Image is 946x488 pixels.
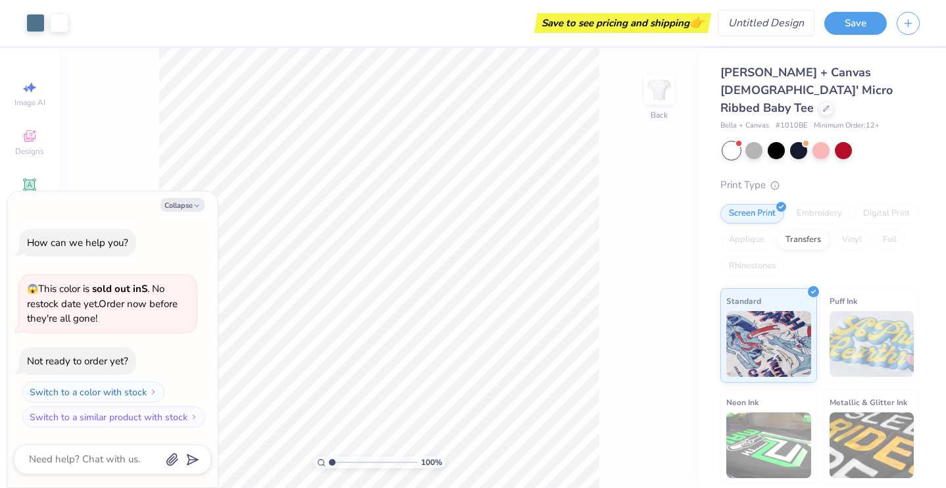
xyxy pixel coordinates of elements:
span: Standard [726,294,761,308]
span: 👉 [689,14,704,30]
div: Embroidery [788,204,851,224]
strong: sold out in S [92,282,147,295]
span: Designs [15,146,44,157]
div: Digital Print [855,204,918,224]
div: Transfers [777,230,830,250]
span: Image AI [14,97,45,108]
div: Print Type [720,178,920,193]
img: Neon Ink [726,412,811,478]
div: Back [651,109,668,121]
img: Switch to a color with stock [149,388,157,396]
span: # 1010BE [776,120,807,132]
span: Metallic & Glitter Ink [830,395,907,409]
div: Screen Print [720,204,784,224]
span: 100 % [421,456,442,468]
div: Rhinestones [720,256,784,276]
span: Puff Ink [830,294,857,308]
div: How can we help you? [27,236,128,249]
img: Metallic & Glitter Ink [830,412,914,478]
img: Standard [726,311,811,377]
span: [PERSON_NAME] + Canvas [DEMOGRAPHIC_DATA]' Micro Ribbed Baby Tee [720,64,893,116]
button: Switch to a similar product with stock [22,406,205,427]
div: Not ready to order yet? [27,354,128,368]
img: Switch to a similar product with stock [190,413,198,421]
button: Switch to a color with stock [22,381,164,403]
span: Bella + Canvas [720,120,769,132]
span: Neon Ink [726,395,759,409]
div: Foil [874,230,905,250]
span: Minimum Order: 12 + [814,120,880,132]
div: Save to see pricing and shipping [537,13,708,33]
span: This color is . No restock date yet. Order now before they're all gone! [27,282,178,325]
img: Back [646,76,672,103]
button: Collapse [161,198,205,212]
input: Untitled Design [718,10,814,36]
span: 😱 [27,283,38,295]
button: Save [824,12,887,35]
div: Applique [720,230,773,250]
div: Vinyl [834,230,870,250]
img: Puff Ink [830,311,914,377]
